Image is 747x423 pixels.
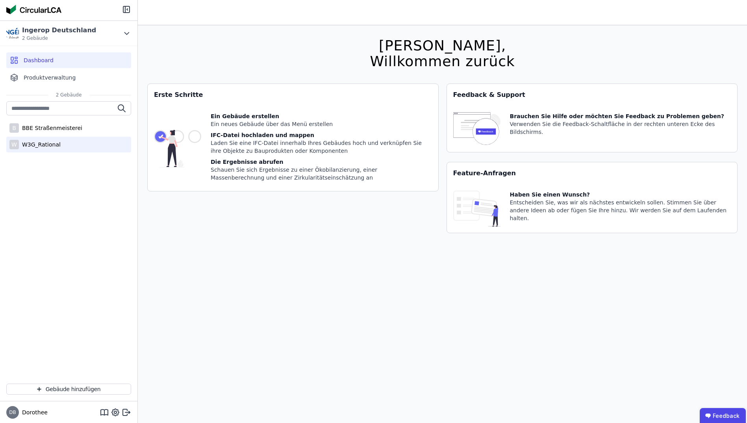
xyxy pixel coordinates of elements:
div: Verwenden Sie die Feedback-Schaltfläche in der rechten unteren Ecke des Bildschirms. [510,120,731,136]
div: Willkommen zurück [370,54,515,69]
div: Feature-Anfragen [447,162,738,184]
div: Entscheiden Sie, was wir als nächstes entwickeln sollen. Stimmen Sie über andere Ideen ab oder fü... [510,199,731,222]
button: Gebäude hinzufügen [6,384,131,395]
div: Ein Gebäude erstellen [211,112,432,120]
span: 2 Gebäude [22,35,96,41]
div: BBE Straßenmeisterei [19,124,82,132]
div: Erste Schritte [148,84,438,106]
img: feedback-icon-HCTs5lye.svg [453,112,500,146]
span: DB [9,410,16,415]
div: B [9,123,19,133]
div: W [9,140,19,149]
div: Brauchen Sie Hilfe oder möchten Sie Feedback zu Problemen geben? [510,112,731,120]
img: Ingerop Deutschland [6,27,19,40]
img: Concular [6,5,61,14]
span: 2 Gebäude [48,92,90,98]
div: Die Ergebnisse abrufen [211,158,432,166]
span: Produktverwaltung [24,74,76,82]
img: feature_request_tile-UiXE1qGU.svg [453,191,500,226]
div: [PERSON_NAME], [370,38,515,54]
div: Feedback & Support [447,84,738,106]
div: Ein neues Gebäude über das Menü erstellen [211,120,432,128]
div: W3G_Rational [19,141,61,148]
img: getting_started_tile-DrF_GRSv.svg [154,112,201,185]
span: Dashboard [24,56,54,64]
div: Ingerop Deutschland [22,26,96,35]
span: Dorothee [19,408,48,416]
div: Schauen Sie sich Ergebnisse zu einer Ökobilanzierung, einer Massenberechnung und einer Zirkularit... [211,166,432,182]
div: Laden Sie eine IFC-Datei innerhalb Ihres Gebäudes hoch und verknüpfen Sie ihre Objekte zu Bauprod... [211,139,432,155]
div: Haben Sie einen Wunsch? [510,191,731,199]
div: IFC-Datei hochladen und mappen [211,131,432,139]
